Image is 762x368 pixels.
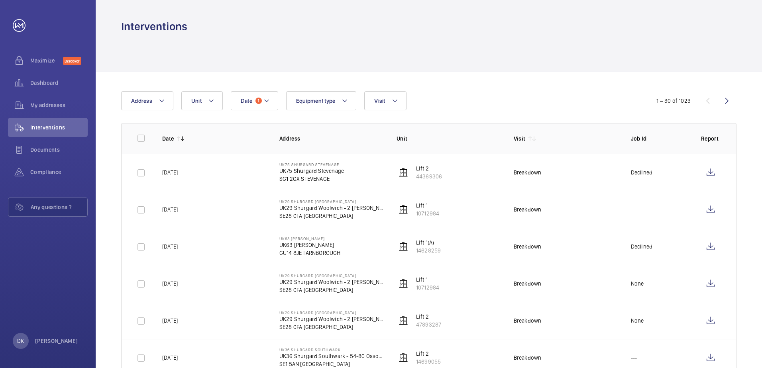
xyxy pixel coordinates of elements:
[701,135,720,143] p: Report
[162,243,178,251] p: [DATE]
[121,19,187,34] h1: Interventions
[63,57,81,65] span: Discover
[30,79,88,87] span: Dashboard
[279,212,384,220] p: SE28 0FA [GEOGRAPHIC_DATA]
[279,162,344,167] p: UK75 Shurgard Stevenage
[399,353,408,362] img: elevator.svg
[514,280,542,288] div: Breakdown
[631,317,644,325] p: None
[514,317,542,325] div: Breakdown
[279,175,344,183] p: SG1 2GX STEVENAGE
[30,101,88,109] span: My addresses
[279,204,384,212] p: UK29 Shurgard Woolwich - 2 [PERSON_NAME]
[514,168,542,176] div: Breakdown
[279,199,384,204] p: UK29 Shurgard [GEOGRAPHIC_DATA]
[416,209,439,217] p: 10712984
[631,354,637,362] p: ---
[30,57,63,65] span: Maximize
[514,135,526,143] p: Visit
[279,310,384,315] p: UK29 Shurgard [GEOGRAPHIC_DATA]
[279,241,341,249] p: UK63 [PERSON_NAME]
[416,172,442,180] p: 44369306
[162,168,178,176] p: [DATE]
[631,135,688,143] p: Job Id
[631,280,644,288] p: None
[279,249,341,257] p: GU14 8JE FARNBOROUGH
[279,286,384,294] p: SE28 0FA [GEOGRAPHIC_DATA]
[631,206,637,213] p: ---
[399,168,408,177] img: elevator.svg
[514,354,542,362] div: Breakdown
[416,313,441,321] p: Lift 2
[656,97,691,105] div: 1 – 30 of 1023
[30,146,88,154] span: Documents
[279,360,384,368] p: SE1 5AN [GEOGRAPHIC_DATA]
[131,98,152,104] span: Address
[514,243,542,251] div: Breakdown
[279,135,384,143] p: Address
[35,337,78,345] p: [PERSON_NAME]
[631,168,652,176] p: Declined
[279,278,384,286] p: UK29 Shurgard Woolwich - 2 [PERSON_NAME]
[364,91,406,110] button: Visit
[399,316,408,325] img: elevator.svg
[416,321,441,329] p: 47893287
[279,167,344,175] p: UK75 Shurgard Stevenage
[162,280,178,288] p: [DATE]
[416,276,439,284] p: Lift 1
[30,168,88,176] span: Compliance
[374,98,385,104] span: Visit
[231,91,278,110] button: Date1
[279,323,384,331] p: SE28 0FA [GEOGRAPHIC_DATA]
[279,347,384,352] p: UK36 Shurgard Southwark
[416,202,439,209] p: Lift 1
[30,123,88,131] span: Interventions
[416,284,439,292] p: 10712984
[17,337,24,345] p: DK
[255,98,262,104] span: 1
[416,358,441,366] p: 14699055
[416,164,442,172] p: Lift 2
[181,91,223,110] button: Unit
[397,135,501,143] p: Unit
[514,206,542,213] div: Breakdown
[296,98,336,104] span: Equipment type
[416,350,441,358] p: Lift 2
[162,354,178,362] p: [DATE]
[399,205,408,214] img: elevator.svg
[191,98,202,104] span: Unit
[279,315,384,323] p: UK29 Shurgard Woolwich - 2 [PERSON_NAME]
[279,236,341,241] p: UK63 [PERSON_NAME]
[631,243,652,251] p: Declined
[416,247,441,254] p: 14628259
[279,352,384,360] p: UK36 Shurgard Southwark - 54-80 Ossory Rd
[399,242,408,251] img: elevator.svg
[399,279,408,288] img: elevator.svg
[241,98,252,104] span: Date
[279,273,384,278] p: UK29 Shurgard [GEOGRAPHIC_DATA]
[162,206,178,213] p: [DATE]
[286,91,357,110] button: Equipment type
[416,239,441,247] p: Lift 1(A)
[31,203,87,211] span: Any questions ?
[162,317,178,325] p: [DATE]
[162,135,174,143] p: Date
[121,91,173,110] button: Address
